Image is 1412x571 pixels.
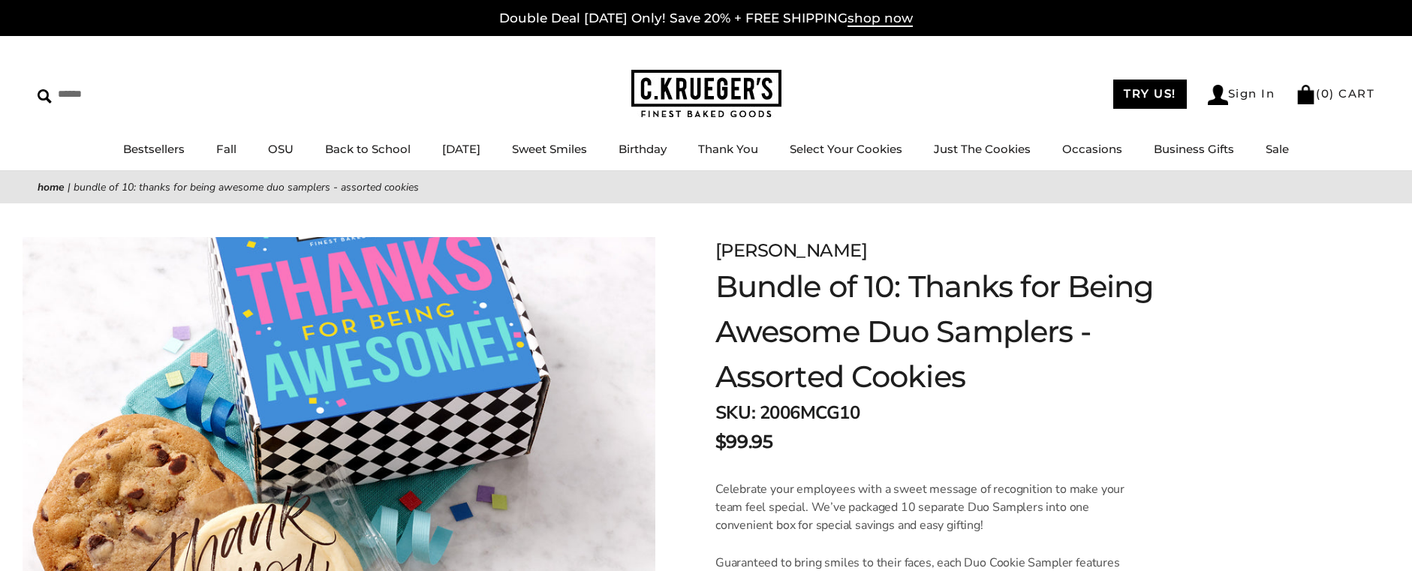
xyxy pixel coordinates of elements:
[74,180,419,194] span: Bundle of 10: Thanks for Being Awesome Duo Samplers - Assorted Cookies
[848,11,913,27] span: shop now
[1062,142,1122,156] a: Occasions
[216,142,236,156] a: Fall
[123,142,185,156] a: Bestsellers
[760,401,860,425] span: 2006MCG10
[38,179,1374,196] nav: breadcrumbs
[631,70,781,119] img: C.KRUEGER'S
[1113,80,1187,109] a: TRY US!
[38,180,65,194] a: Home
[790,142,902,156] a: Select Your Cookies
[715,428,772,455] span: $99.95
[715,264,1194,399] h1: Bundle of 10: Thanks for Being Awesome Duo Samplers - Assorted Cookies
[1321,86,1330,101] span: 0
[268,142,294,156] a: OSU
[1266,142,1289,156] a: Sale
[325,142,411,156] a: Back to School
[715,480,1126,534] p: Celebrate your employees with a sweet message of recognition to make your team feel special. We’v...
[512,142,587,156] a: Sweet Smiles
[1296,85,1316,104] img: Bag
[499,11,913,27] a: Double Deal [DATE] Only! Save 20% + FREE SHIPPINGshop now
[1208,85,1228,105] img: Account
[1208,85,1275,105] a: Sign In
[38,83,216,106] input: Search
[68,180,71,194] span: |
[715,237,1194,264] div: [PERSON_NAME]
[934,142,1031,156] a: Just The Cookies
[1154,142,1234,156] a: Business Gifts
[1296,86,1374,101] a: (0) CART
[715,401,755,425] strong: SKU:
[442,142,480,156] a: [DATE]
[698,142,758,156] a: Thank You
[619,142,667,156] a: Birthday
[38,89,52,104] img: Search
